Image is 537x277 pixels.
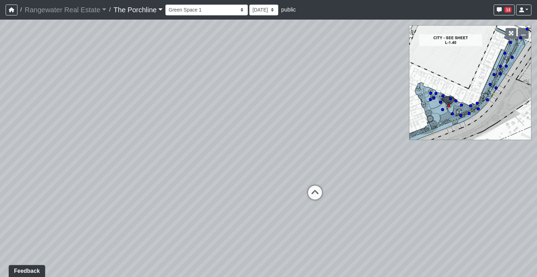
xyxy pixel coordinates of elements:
[504,7,511,13] span: 13
[24,3,106,17] a: Rangewater Real Estate
[494,5,515,15] button: 13
[114,3,163,17] a: The Porchline
[281,7,296,13] span: public
[106,3,113,17] span: /
[5,263,46,277] iframe: Ybug feedback widget
[17,3,24,17] span: /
